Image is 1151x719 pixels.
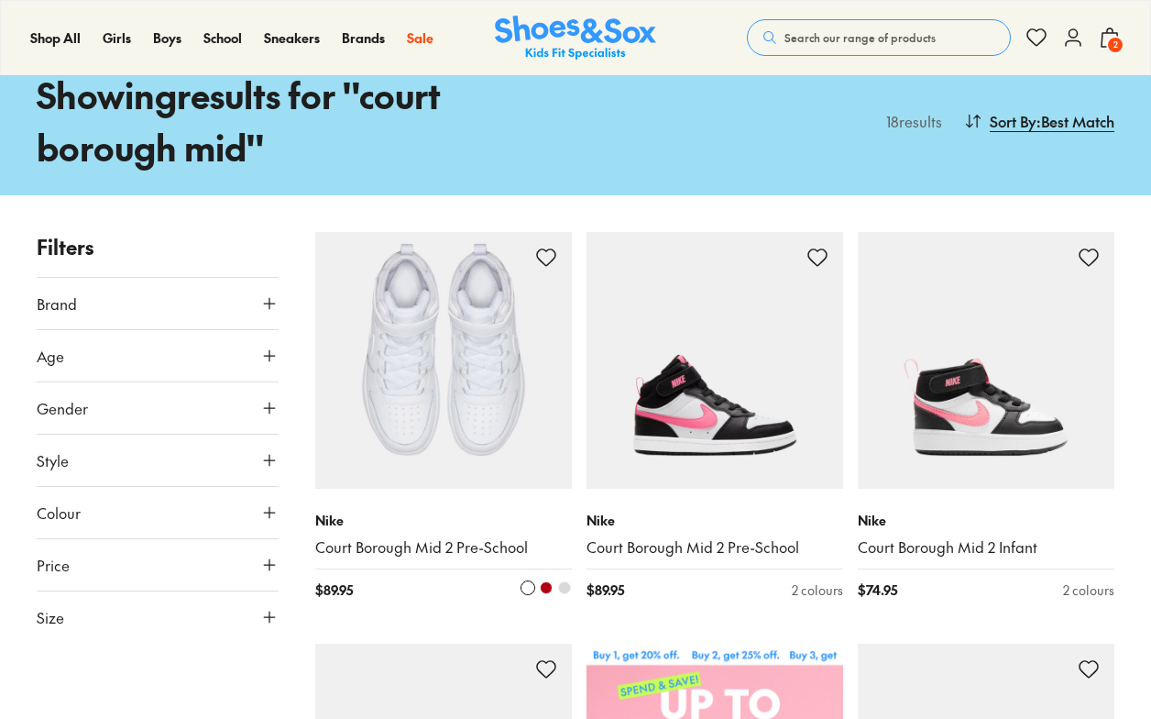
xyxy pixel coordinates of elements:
span: Boys [153,28,181,47]
button: Age [37,330,279,382]
span: Brand [37,293,77,315]
span: Shop All [30,28,81,47]
span: Girls [103,28,131,47]
button: Gender [37,382,279,434]
span: Age [37,345,64,367]
div: 2 colours [792,581,843,600]
div: 2 colours [1063,581,1114,600]
button: Size [37,592,279,643]
span: : Best Match [1036,110,1114,132]
img: SNS_Logo_Responsive.svg [495,16,656,61]
a: School [203,28,242,48]
a: Court Borough Mid 2 Infant [858,537,1114,558]
span: Price [37,554,70,576]
span: Gender [37,397,88,419]
span: Sneakers [264,28,320,47]
span: Style [37,449,69,471]
a: Girls [103,28,131,48]
button: Colour [37,487,279,538]
a: Court Borough Mid 2 Pre-School [315,537,572,558]
button: 2 [1099,17,1121,58]
button: Price [37,539,279,591]
button: Search our range of products [747,19,1011,56]
span: $ 74.95 [858,581,897,600]
p: Nike [586,511,843,530]
span: Search our range of products [784,29,936,46]
span: Sale [407,28,433,47]
a: Brands [342,28,385,48]
a: Shop All [30,28,81,48]
a: Sneakers [264,28,320,48]
span: Sort By [990,110,1036,132]
p: Nike [315,511,572,530]
h1: Showing results for " court borough mid " [37,69,575,173]
span: Colour [37,502,81,524]
a: Court Borough Mid 2 Pre-School [586,537,843,558]
span: School [203,28,242,47]
span: $ 89.95 [315,581,353,600]
span: Size [37,606,64,628]
button: Sort By:Best Match [964,101,1114,141]
button: Brand [37,278,279,329]
span: Brands [342,28,385,47]
p: Nike [858,511,1114,530]
p: 18 results [879,110,942,132]
a: Shoes & Sox [495,16,656,61]
a: Boys [153,28,181,48]
a: Sale [407,28,433,48]
span: $ 89.95 [586,581,624,600]
button: Style [37,435,279,486]
p: Filters [37,232,279,262]
span: 2 [1106,36,1124,54]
